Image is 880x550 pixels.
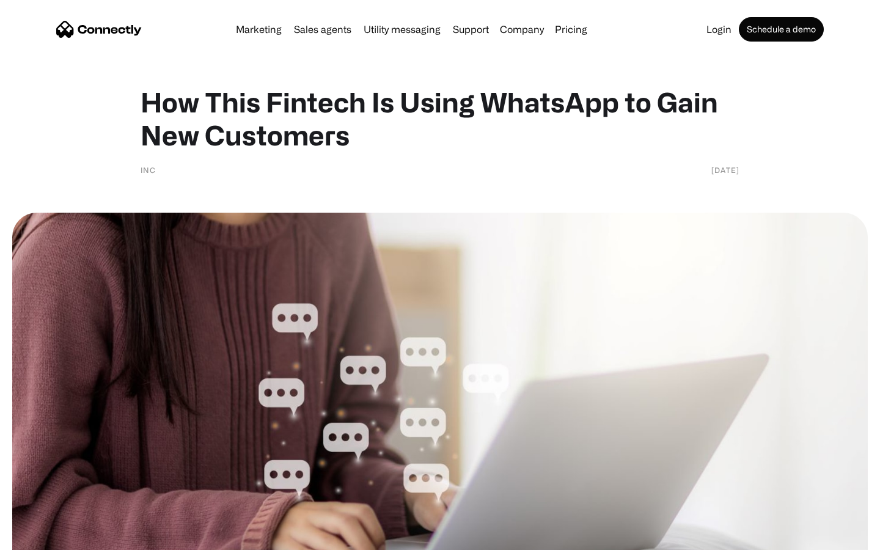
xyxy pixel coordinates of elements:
[359,24,446,34] a: Utility messaging
[500,21,544,38] div: Company
[711,164,739,176] div: [DATE]
[448,24,494,34] a: Support
[739,17,824,42] a: Schedule a demo
[141,164,156,176] div: INC
[289,24,356,34] a: Sales agents
[550,24,592,34] a: Pricing
[12,529,73,546] aside: Language selected: English
[702,24,736,34] a: Login
[141,86,739,152] h1: How This Fintech Is Using WhatsApp to Gain New Customers
[231,24,287,34] a: Marketing
[24,529,73,546] ul: Language list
